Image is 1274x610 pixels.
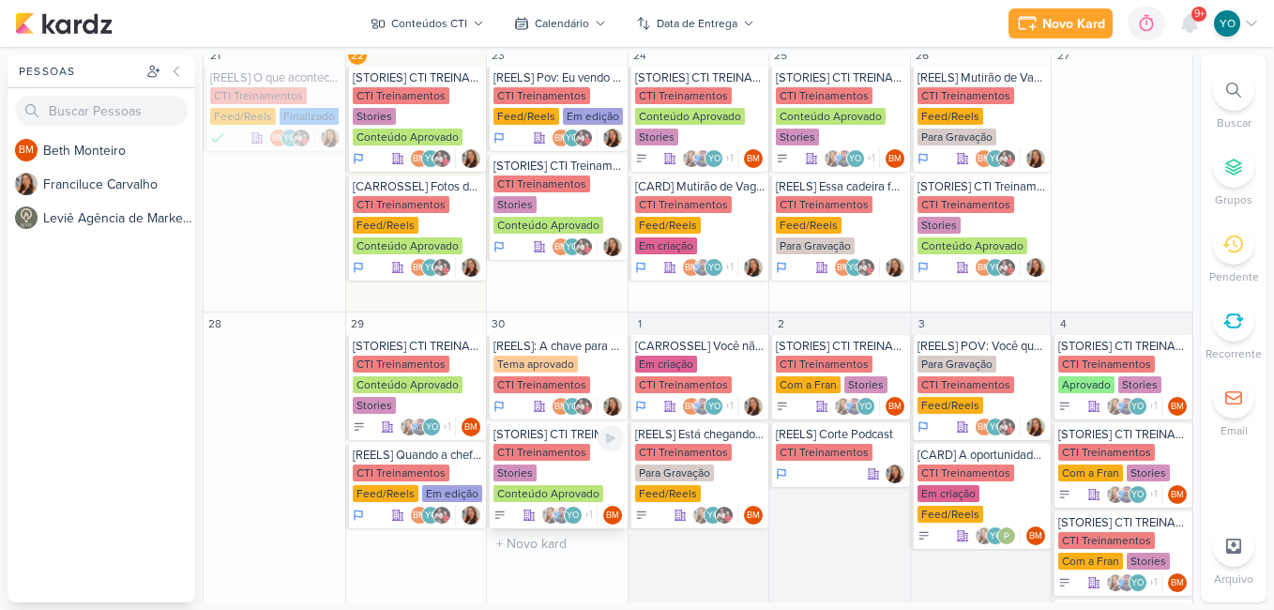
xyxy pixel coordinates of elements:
p: BM [837,264,850,273]
img: Guilherme Savio [1117,485,1136,504]
div: [STORIES] CTI Treinamentos [493,159,624,174]
p: BM [888,155,902,164]
div: Beth Monteiro [975,149,993,168]
p: BM [1171,403,1184,412]
div: [REELS] Mutirão de Vagas - Shopping Pátio Pinda [918,70,1048,85]
div: [REELS] Essa cadeira foi reservada para você [776,179,906,194]
div: Em Andamento [635,399,646,414]
div: Beth Monteiro [975,418,993,436]
div: Beth Monteiro [410,506,429,525]
div: Beth Monteiro [552,237,570,256]
p: YO [990,423,1002,433]
p: Recorrente [1206,345,1262,362]
div: [REELS] Quando a chefe pergunta se o comercial já bateu meta [353,448,483,463]
p: BM [978,423,991,433]
div: Conteúdo Aprovado [493,217,603,234]
span: 9+ [1194,7,1205,22]
div: 28 [205,314,224,333]
img: cti direção [574,237,593,256]
img: Guilherme Savio [835,149,854,168]
img: Franciluce Carvalho [1106,397,1125,416]
img: Guilherme Savio [411,418,430,436]
div: Tema aprovado [493,356,578,373]
div: Yasmin Oliveira [986,418,1005,436]
div: Conteúdo Aprovado [776,108,886,125]
div: Conteúdo Aprovado [635,108,745,125]
div: Responsável: Beth Monteiro [1168,485,1187,504]
div: Colaboradores: Franciluce Carvalho, Guilherme Savio, Yasmin Oliveira, cti direção [682,149,738,168]
div: Para Gravação [776,237,855,254]
p: YO [566,243,578,252]
img: cti direção [292,129,311,147]
div: Em Andamento [776,466,787,481]
div: Beth Monteiro [1168,485,1187,504]
div: Colaboradores: Beth Monteiro, Guilherme Savio, Yasmin Oliveira, cti direção [682,258,738,277]
div: Stories [353,397,396,414]
div: 25 [771,46,790,65]
div: [REELS]: A chave para o sucesso da sua carreira [493,339,624,354]
div: A Fazer [776,152,789,165]
div: Colaboradores: Beth Monteiro, Yasmin Oliveira, cti direção [410,258,456,277]
div: Yasmin Oliveira [705,258,723,277]
img: Franciluce Carvalho [462,149,480,168]
img: Franciluce Carvalho [603,397,622,416]
div: Feed/Reels [918,397,983,414]
div: Yasmin Oliveira [846,149,865,168]
div: [STORIES] CTI TREINAMENTOS [776,339,906,354]
div: Em Andamento [493,399,505,414]
p: BM [413,264,426,273]
div: 4 [1054,314,1072,333]
img: Franciluce Carvalho [824,149,842,168]
div: CTI Treinamentos [1058,356,1155,373]
img: cti direção [997,149,1016,168]
div: Yasmin Oliveira [421,258,440,277]
img: Franciluce Carvalho [1026,258,1045,277]
div: Em Andamento [493,239,505,254]
div: A Fazer [635,152,648,165]
img: cti direção [432,506,451,525]
img: Franciluce Carvalho [462,258,480,277]
div: CTI Treinamentos [353,87,449,104]
div: Beth Monteiro [744,149,763,168]
div: Yasmin Oliveira [705,397,723,416]
p: BM [685,403,698,412]
p: BM [554,243,568,252]
span: +1 [723,151,734,166]
p: YO [1220,15,1236,32]
p: YO [425,155,437,164]
div: CTI Treinamentos [1058,444,1155,461]
div: Conteúdo Aprovado [353,237,463,254]
div: [REELS] Corte Podcast [776,427,906,442]
div: Em criação [918,485,979,502]
img: Leviê Agência de Marketing Digital [15,206,38,229]
div: Yasmin Oliveira [421,149,440,168]
div: CTI Treinamentos [776,356,872,373]
div: Colaboradores: Beth Monteiro, Guilherme Savio, Yasmin Oliveira, cti direção [682,397,738,416]
div: B e t h M o n t e i r o [43,141,195,160]
div: Responsável: Franciluce Carvalho [886,258,904,277]
div: Feed/Reels [635,485,701,502]
div: Responsável: Franciluce Carvalho [462,258,480,277]
div: L e v i ê A g ê n c i a d e M a r k e t i n g D i g i t a l [43,208,195,228]
div: Responsável: Beth Monteiro [744,149,763,168]
div: [CARROSSEL] Fotos da aula de Ponte Rolante [353,179,483,194]
div: Responsável: Franciluce Carvalho [886,465,904,483]
div: Yasmin Oliveira [1129,397,1147,416]
div: Colaboradores: Franciluce Carvalho, Guilherme Savio, Yasmin Oliveira [834,397,880,416]
div: 22 [348,46,367,65]
p: YO [283,134,296,144]
li: Ctrl + F [1201,69,1266,131]
p: Buscar [1217,114,1251,131]
div: Beth Monteiro [15,139,38,161]
span: +1 [441,419,451,435]
div: Yasmin Oliveira [705,149,723,168]
img: cti direção [857,258,875,277]
div: Stories [844,376,887,393]
div: Stories [353,108,396,125]
p: YO [708,403,720,412]
p: BM [747,155,760,164]
span: +1 [723,260,734,275]
p: Pendente [1209,268,1259,285]
span: +1 [865,151,875,166]
img: Franciluce Carvalho [1106,485,1125,504]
